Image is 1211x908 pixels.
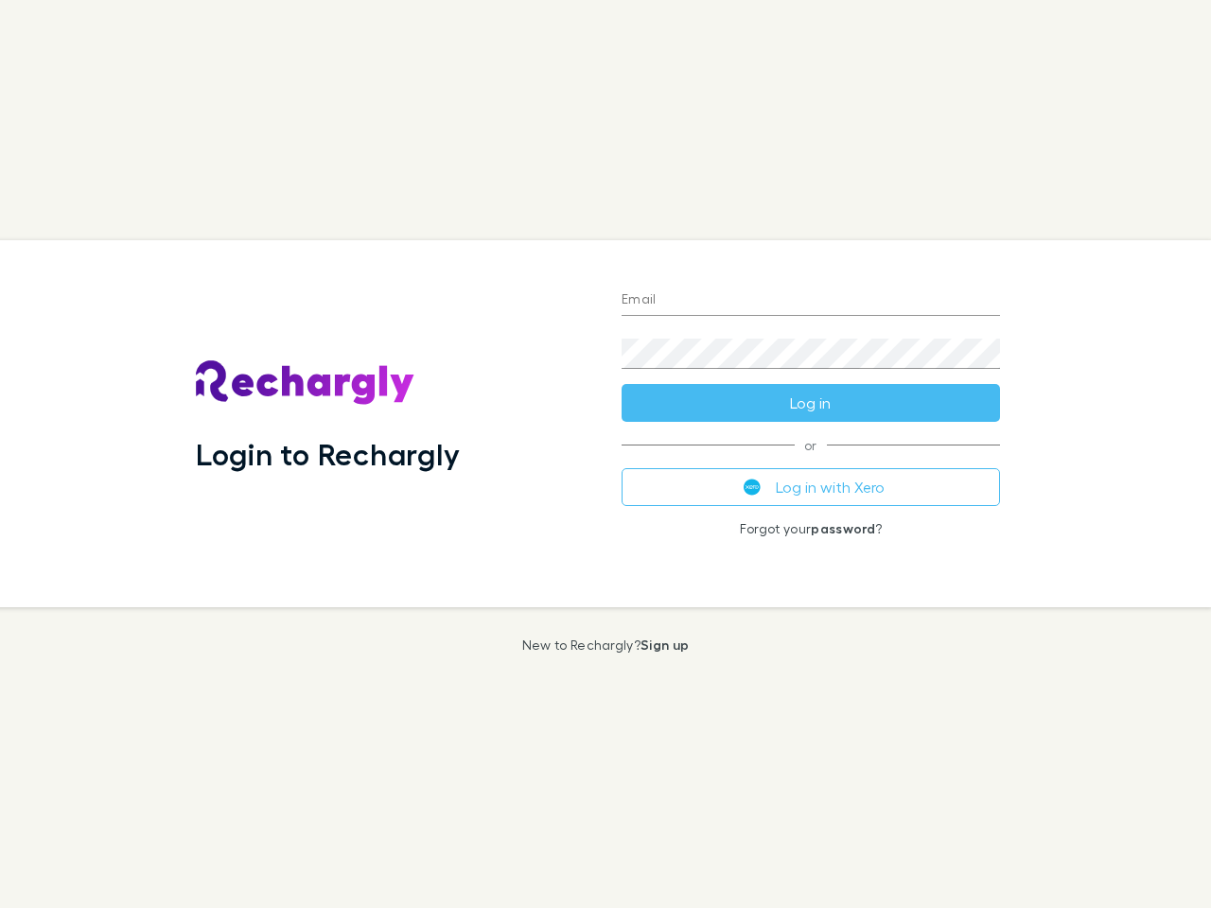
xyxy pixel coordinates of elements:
p: New to Rechargly? [522,637,690,653]
h1: Login to Rechargly [196,436,460,472]
button: Log in [622,384,1000,422]
button: Log in with Xero [622,468,1000,506]
img: Rechargly's Logo [196,360,415,406]
p: Forgot your ? [622,521,1000,536]
img: Xero's logo [744,479,761,496]
a: password [811,520,875,536]
span: or [622,445,1000,445]
a: Sign up [641,637,689,653]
